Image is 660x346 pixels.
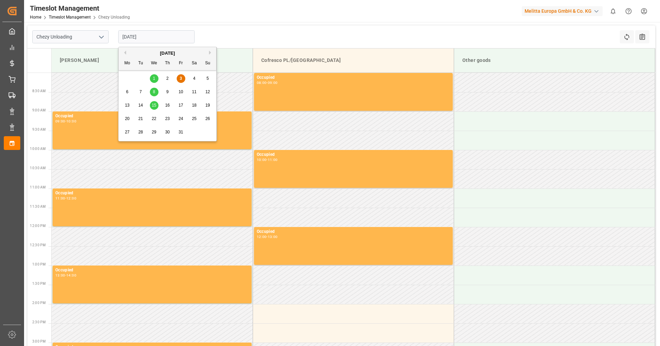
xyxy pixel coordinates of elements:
[57,54,247,67] div: [PERSON_NAME]
[190,101,199,110] div: Choose Saturday, October 18th, 2025
[32,30,109,43] input: Type to search/select
[177,101,185,110] div: Choose Friday, October 17th, 2025
[177,59,185,68] div: Fr
[125,103,129,108] span: 13
[163,128,172,137] div: Choose Thursday, October 30th, 2025
[150,128,158,137] div: Choose Wednesday, October 29th, 2025
[30,147,46,151] span: 10:00 AM
[65,120,66,123] div: -
[522,4,605,18] button: Melitta Europa GmbH & Co. KG
[30,166,46,170] span: 10:30 AM
[150,88,158,96] div: Choose Wednesday, October 8th, 2025
[66,197,76,200] div: 12:00
[32,282,46,285] span: 1:30 PM
[166,76,169,81] span: 2
[123,101,132,110] div: Choose Monday, October 13th, 2025
[257,228,450,235] div: Occupied
[150,101,158,110] div: Choose Wednesday, October 15th, 2025
[165,116,169,121] span: 23
[65,274,66,277] div: -
[203,74,212,83] div: Choose Sunday, October 5th, 2025
[257,235,267,238] div: 12:00
[163,88,172,96] div: Choose Thursday, October 9th, 2025
[65,197,66,200] div: -
[177,115,185,123] div: Choose Friday, October 24th, 2025
[55,274,65,277] div: 13:00
[136,59,145,68] div: Tu
[118,30,195,43] input: DD-MM-YYYY
[140,89,142,94] span: 7
[190,59,199,68] div: Sa
[123,115,132,123] div: Choose Monday, October 20th, 2025
[150,74,158,83] div: Choose Wednesday, October 1st, 2025
[55,190,249,197] div: Occupied
[205,103,210,108] span: 19
[178,89,183,94] span: 10
[152,130,156,134] span: 29
[207,76,209,81] span: 5
[32,320,46,324] span: 2:30 PM
[55,120,65,123] div: 09:00
[153,76,155,81] span: 1
[192,103,196,108] span: 18
[150,115,158,123] div: Choose Wednesday, October 22nd, 2025
[177,88,185,96] div: Choose Friday, October 10th, 2025
[32,339,46,343] span: 3:00 PM
[193,76,196,81] span: 4
[203,59,212,68] div: Su
[163,59,172,68] div: Th
[165,130,169,134] span: 30
[165,103,169,108] span: 16
[205,89,210,94] span: 12
[203,88,212,96] div: Choose Sunday, October 12th, 2025
[123,59,132,68] div: Mo
[268,158,278,161] div: 11:00
[119,50,216,57] div: [DATE]
[522,6,603,16] div: Melitta Europa GmbH & Co. KG
[122,51,126,55] button: Previous Month
[138,103,143,108] span: 14
[125,116,129,121] span: 20
[32,128,46,131] span: 9:30 AM
[180,76,182,81] span: 3
[192,89,196,94] span: 11
[136,115,145,123] div: Choose Tuesday, October 21st, 2025
[192,116,196,121] span: 25
[152,116,156,121] span: 22
[138,130,143,134] span: 28
[30,15,41,20] a: Home
[55,267,249,274] div: Occupied
[32,262,46,266] span: 1:00 PM
[30,3,130,13] div: Timeslot Management
[257,74,450,81] div: Occupied
[30,243,46,247] span: 12:30 PM
[268,235,278,238] div: 13:00
[136,88,145,96] div: Choose Tuesday, October 7th, 2025
[178,103,183,108] span: 17
[123,88,132,96] div: Choose Monday, October 6th, 2025
[150,59,158,68] div: We
[123,128,132,137] div: Choose Monday, October 27th, 2025
[138,116,143,121] span: 21
[203,115,212,123] div: Choose Sunday, October 26th, 2025
[126,89,129,94] span: 6
[30,205,46,208] span: 11:30 AM
[30,185,46,189] span: 11:00 AM
[621,3,636,19] button: Help Center
[163,101,172,110] div: Choose Thursday, October 16th, 2025
[190,74,199,83] div: Choose Saturday, October 4th, 2025
[55,197,65,200] div: 11:00
[258,54,448,67] div: Cofresco PL/[GEOGRAPHIC_DATA]
[190,115,199,123] div: Choose Saturday, October 25th, 2025
[153,89,155,94] span: 8
[66,120,76,123] div: 10:00
[121,72,214,139] div: month 2025-10
[49,15,91,20] a: Timeslot Management
[205,116,210,121] span: 26
[55,113,249,120] div: Occupied
[257,158,267,161] div: 10:00
[32,301,46,305] span: 2:00 PM
[190,88,199,96] div: Choose Saturday, October 11th, 2025
[266,235,267,238] div: -
[178,116,183,121] span: 24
